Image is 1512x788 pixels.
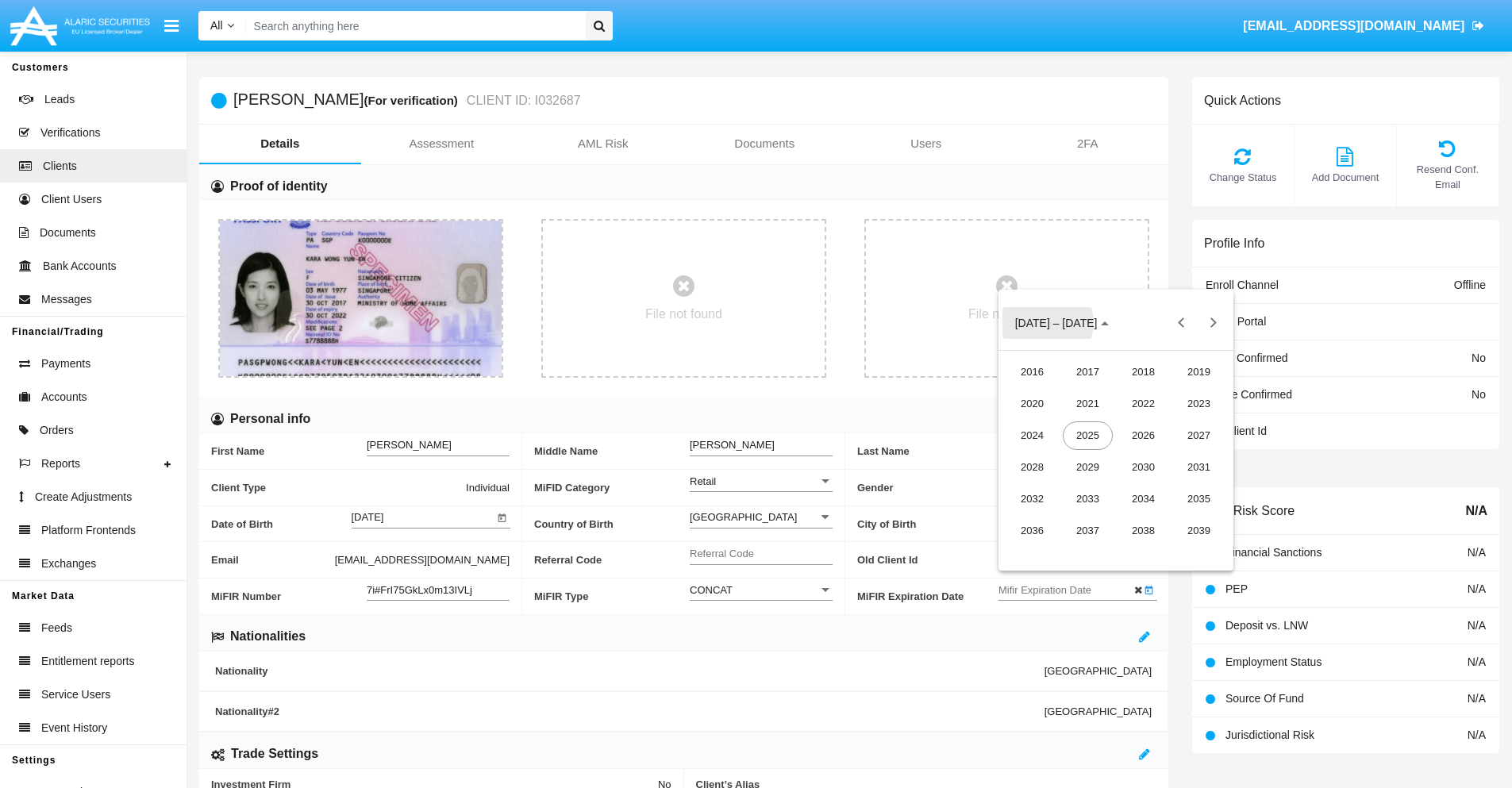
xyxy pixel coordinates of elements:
td: 2031 [1172,452,1227,483]
td: 2034 [1116,483,1172,515]
td: 2021 [1060,388,1116,420]
div: 2019 [1174,358,1224,386]
td: 2037 [1060,515,1116,547]
td: 2022 [1116,388,1172,420]
td: 2032 [1005,483,1060,515]
div: 2037 [1063,517,1113,545]
div: 2022 [1118,390,1168,418]
div: 2035 [1174,485,1224,513]
td: 2035 [1172,483,1227,515]
div: 2017 [1063,358,1113,386]
button: Choose date [1002,307,1122,339]
div: 2030 [1118,453,1168,482]
td: 2033 [1060,483,1116,515]
div: 2031 [1174,453,1224,482]
td: 2020 [1005,388,1060,420]
div: 2021 [1063,390,1113,418]
div: 2023 [1174,390,1224,418]
td: 2016 [1005,356,1060,388]
td: 2036 [1005,515,1060,547]
td: 2026 [1116,420,1172,452]
div: 2027 [1174,421,1224,450]
div: 2020 [1007,390,1057,418]
td: 2024 [1005,420,1060,452]
td: 2023 [1172,388,1227,420]
div: 2026 [1118,421,1168,450]
div: 2036 [1007,517,1057,545]
div: 2018 [1118,358,1168,386]
td: 2017 [1060,356,1116,388]
td: 2039 [1172,515,1227,547]
div: 2033 [1063,485,1113,513]
div: 2028 [1007,453,1057,482]
button: Previous 20 years [1165,307,1197,339]
div: 2034 [1118,485,1168,513]
span: [DATE] – [DATE] [1015,317,1098,330]
div: 2024 [1007,421,1057,450]
td: 2018 [1116,356,1172,388]
td: 2019 [1172,356,1227,388]
div: 2025 [1063,421,1113,450]
td: 2028 [1005,452,1060,483]
div: 2039 [1174,517,1224,545]
td: 2029 [1060,452,1116,483]
div: 2016 [1007,358,1057,386]
button: Next 20 years [1197,307,1229,339]
div: 2032 [1007,485,1057,513]
td: 2027 [1172,420,1227,452]
td: 2025 [1060,420,1116,452]
td: 2038 [1116,515,1172,547]
div: 2038 [1118,517,1168,545]
td: 2030 [1116,452,1172,483]
div: 2029 [1063,453,1113,482]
